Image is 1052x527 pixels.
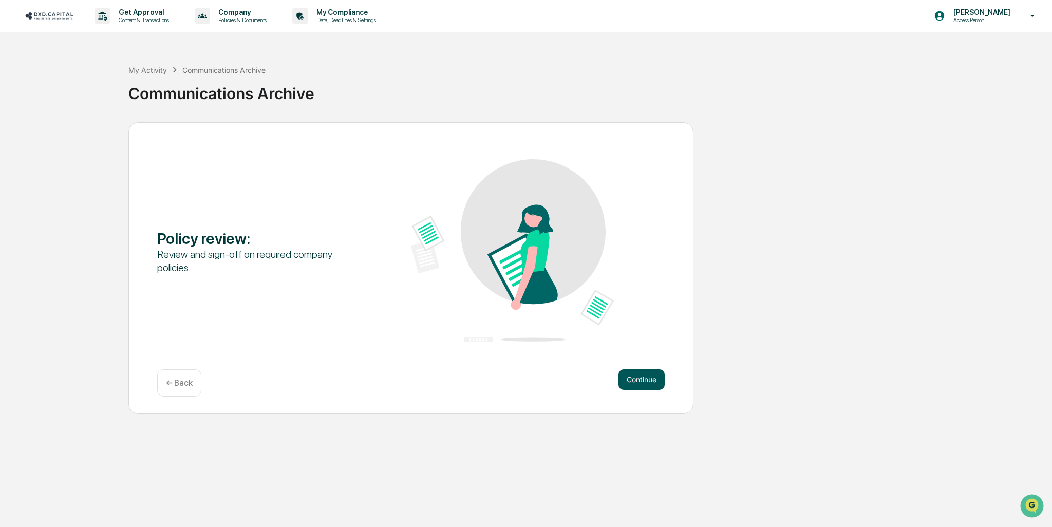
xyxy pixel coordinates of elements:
div: 🖐️ [10,130,18,139]
p: Policies & Documents [210,16,272,24]
p: My Compliance [308,8,381,16]
div: Start new chat [35,79,168,89]
a: Powered byPylon [72,174,124,182]
p: Company [210,8,272,16]
p: Data, Deadlines & Settings [308,16,381,24]
p: Access Person [945,16,1016,24]
a: 🗄️Attestations [70,125,131,144]
div: Communications Archive [128,76,1047,103]
div: Review and sign-off on required company policies. [157,248,360,274]
div: 🔎 [10,150,18,158]
p: Get Approval [110,8,174,16]
p: How can we help? [10,22,187,38]
button: Start new chat [175,82,187,94]
span: Attestations [85,129,127,140]
img: logo [25,11,74,21]
iframe: Open customer support [1019,493,1047,521]
img: Policy review [411,159,614,342]
a: 🖐️Preclearance [6,125,70,144]
button: Continue [618,369,665,390]
div: We're available if you need us! [35,89,130,97]
img: 1746055101610-c473b297-6a78-478c-a979-82029cc54cd1 [10,79,29,97]
span: Data Lookup [21,149,65,159]
div: Policy review : [157,229,360,248]
p: ← Back [166,378,193,388]
div: My Activity [128,66,167,74]
a: 🔎Data Lookup [6,145,69,163]
p: [PERSON_NAME] [945,8,1016,16]
span: Preclearance [21,129,66,140]
div: 🗄️ [74,130,83,139]
span: Pylon [102,174,124,182]
div: Communications Archive [182,66,266,74]
p: Content & Transactions [110,16,174,24]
